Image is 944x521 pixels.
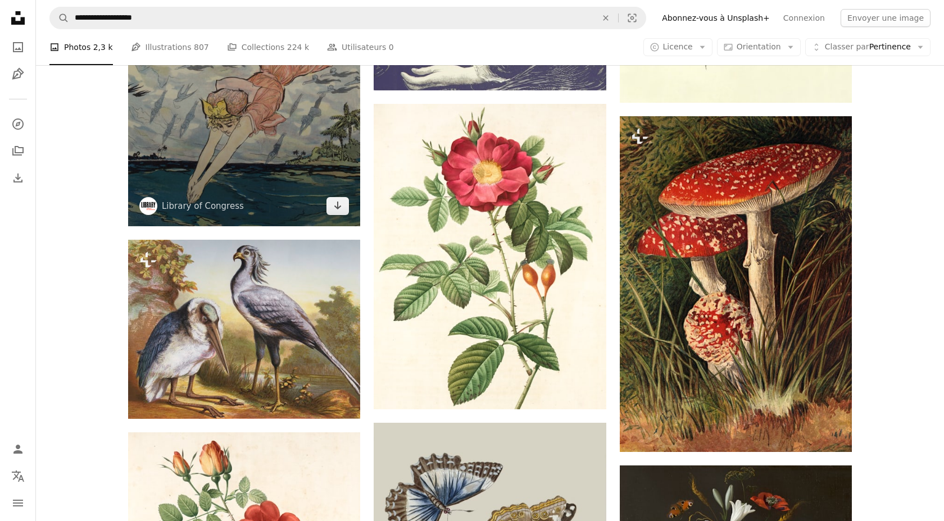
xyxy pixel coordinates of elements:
[374,104,606,409] img: Illustration de fleur rose avec des feuilles vertes
[737,42,781,51] span: Orientation
[717,38,801,56] button: Orientation
[805,38,931,56] button: Classer parPertinence
[227,29,309,65] a: Collections 224 k
[162,200,244,212] a: Library of Congress
[593,7,618,29] button: Effacer
[7,465,29,487] button: Langue
[326,197,349,215] a: Télécharger
[7,36,29,58] a: Photos
[777,9,832,27] a: Connexion
[128,324,360,334] a: Une cigogne marabout (à gauche) et un oiseau secrétaire (à droite), vers 1850. (Photo de Hulton A...
[131,29,209,65] a: Illustrations 807
[655,9,777,27] a: Abonnez-vous à Unsplash+
[643,38,712,56] button: Licence
[128,240,360,419] img: Une cigogne marabout (à gauche) et un oiseau secrétaire (à droite), vers 1850. (Photo de Hulton A...
[7,7,29,31] a: Accueil — Unsplash
[620,116,852,453] img: vers 1890 : Le champignon vénéneux agaricus muscaricus. Leighton Brothers (Photo de Hulton Archiv...
[619,7,646,29] button: Recherche de visuels
[7,113,29,135] a: Explorer
[194,41,209,53] span: 807
[389,41,394,53] span: 0
[620,279,852,289] a: vers 1890 : Le champignon vénéneux agaricus muscaricus. Leighton Brothers (Photo de Hulton Archiv...
[287,41,309,53] span: 224 k
[128,66,360,76] a: Du Maine à la Floride. Illustration de bande dessinée par Gordon Ross et publiée pour Puck Magazi...
[50,7,69,29] button: Rechercher sur Unsplash
[7,167,29,189] a: Historique de téléchargement
[825,42,911,53] span: Pertinence
[841,9,931,27] button: Envoyer une image
[825,42,869,51] span: Classer par
[7,492,29,514] button: Menu
[49,7,646,29] form: Rechercher des visuels sur tout le site
[663,42,693,51] span: Licence
[374,252,606,262] a: Illustration de fleur rose avec des feuilles vertes
[139,197,157,215] img: Accéder au profil de Library of Congress
[7,63,29,85] a: Illustrations
[327,29,394,65] a: Utilisateurs 0
[7,140,29,162] a: Collections
[7,438,29,460] a: Connexion / S’inscrire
